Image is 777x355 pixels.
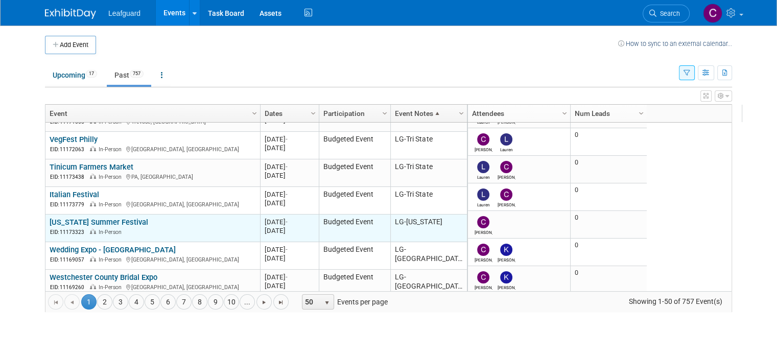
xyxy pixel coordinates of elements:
img: Calleen Kenney [477,216,489,228]
div: Lauren Schraepfer [498,146,515,152]
td: Budgeted Event [319,159,390,187]
img: In-Person Event [90,201,96,206]
button: Add Event [45,36,96,54]
a: Num Leads [575,105,640,122]
td: 0 [570,183,647,211]
span: 17 [86,70,97,78]
span: EID: 11169057 [50,257,88,263]
a: Go to the previous page [64,294,80,310]
img: Calleen Kenney [477,271,489,283]
a: 7 [176,294,192,310]
span: In-Person [99,256,125,263]
img: Lauren Schraepfer [477,188,489,201]
img: Calleen Kenney [477,244,489,256]
div: Kevin DiBiase [498,283,515,290]
span: Go to the previous page [68,298,76,306]
div: [GEOGRAPHIC_DATA], [GEOGRAPHIC_DATA] [50,255,255,264]
a: Column Settings [308,105,319,120]
div: [GEOGRAPHIC_DATA], [GEOGRAPHIC_DATA] [50,282,255,291]
div: Kevin DiBiase [498,256,515,263]
a: How to sync to an external calendar... [618,40,732,48]
td: LG-Tri State [390,187,467,215]
td: LG-Tri State [390,132,467,159]
td: LG-[GEOGRAPHIC_DATA] [390,270,467,297]
td: 0 [570,128,647,156]
img: Kevin DiBiase [500,271,512,283]
td: LG-[GEOGRAPHIC_DATA] [390,242,467,270]
span: EID: 11171665 [50,119,88,125]
td: 0 [570,211,647,239]
a: 8 [192,294,207,310]
td: Budgeted Event [319,132,390,159]
div: [DATE] [265,144,314,152]
a: Column Settings [559,105,571,120]
div: Lauren Schraepfer [475,173,492,180]
span: - [286,246,288,253]
span: select [323,299,331,307]
a: VegFest Philly [50,135,98,144]
a: Participation [323,105,384,122]
div: [DATE] [265,226,314,235]
td: LG-[US_STATE] [390,215,467,242]
a: [US_STATE] Summer Festival [50,218,148,227]
span: Go to the first page [52,298,60,306]
span: - [286,191,288,198]
a: Westchester County Bridal Expo [50,273,157,282]
span: Column Settings [381,109,389,117]
a: Column Settings [380,105,391,120]
div: [DATE] [265,135,314,144]
a: 10 [224,294,239,310]
img: Calleen Kenney [703,4,722,23]
span: In-Person [99,174,125,180]
td: Budgeted Event [319,187,390,215]
a: Search [643,5,690,22]
a: 4 [129,294,144,310]
a: Go to the first page [48,294,63,310]
div: PA, [GEOGRAPHIC_DATA] [50,172,255,181]
img: In-Person Event [90,284,96,289]
span: Column Settings [309,109,317,117]
div: [DATE] [265,190,314,199]
span: Column Settings [457,109,465,117]
a: Wedding Expo - [GEOGRAPHIC_DATA] [50,245,176,254]
a: Upcoming17 [45,65,105,85]
a: Event [50,105,253,122]
td: Budgeted Event [319,270,390,297]
span: - [286,273,288,281]
span: EID: 11172063 [50,147,88,152]
td: Budgeted Event [319,242,390,270]
a: 3 [113,294,128,310]
a: Column Settings [249,105,261,120]
span: EID: 11173438 [50,174,88,180]
div: Calleen Kenney [475,146,492,152]
span: In-Person [99,201,125,208]
div: [GEOGRAPHIC_DATA], [GEOGRAPHIC_DATA] [50,145,255,153]
img: Calleen Kenney [500,188,512,201]
div: [DATE] [265,254,314,263]
img: ExhibitDay [45,9,96,19]
div: [DATE] [265,245,314,254]
a: 5 [145,294,160,310]
span: EID: 11173323 [50,229,88,235]
a: Attendees [472,105,563,122]
span: - [286,135,288,143]
img: Calleen Kenney [500,161,512,173]
a: Italian Festival [50,190,99,199]
div: [DATE] [265,218,314,226]
a: Tinicum Farmers Market [50,162,133,172]
div: Calleen Kenney [475,256,492,263]
div: [DATE] [265,199,314,207]
div: Calleen Kenney [498,201,515,207]
span: In-Person [99,119,125,125]
img: Lauren Schraepfer [477,161,489,173]
span: Column Settings [250,109,258,117]
span: In-Person [99,146,125,153]
span: - [286,163,288,171]
div: [DATE] [265,273,314,281]
div: Lauren Schraepfer [475,201,492,207]
a: 6 [160,294,176,310]
span: Leafguard [108,9,140,17]
span: EID: 11173779 [50,202,88,207]
span: - [286,218,288,226]
a: 2 [97,294,112,310]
